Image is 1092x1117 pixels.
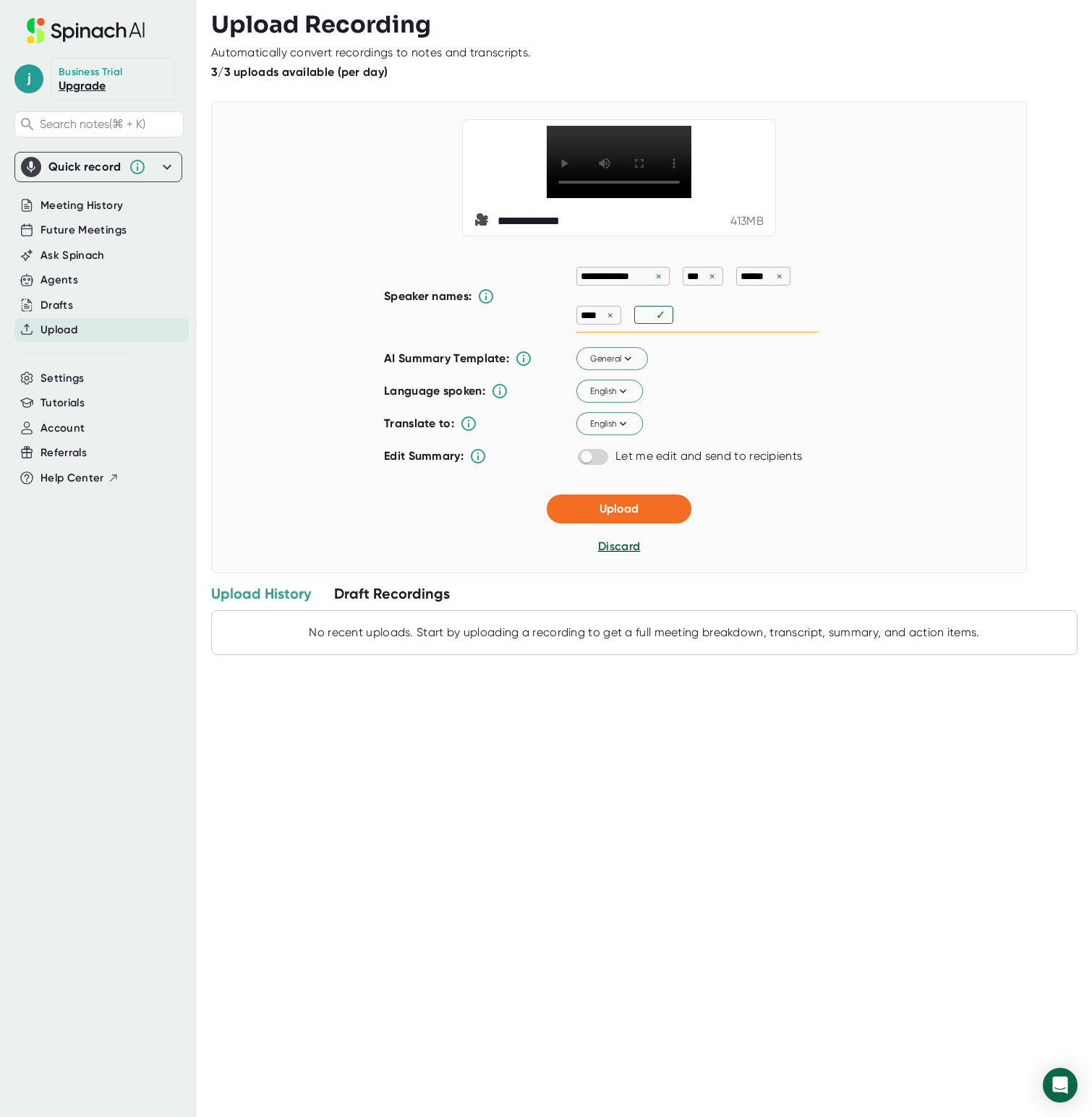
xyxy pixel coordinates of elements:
div: × [652,270,665,283]
div: Let me edit and send to recipients [615,449,802,463]
b: 3/3 uploads available (per day) [211,65,388,79]
span: English [590,417,630,430]
span: video [474,213,492,230]
a: Upgrade [59,79,106,93]
button: English [576,413,643,436]
button: Drafts [40,297,73,314]
button: Tutorials [40,395,85,411]
div: Quick record [48,160,121,174]
div: Quick record [21,153,176,181]
button: English [576,380,643,403]
button: Referrals [40,445,87,461]
span: Upload [600,502,639,515]
b: Language spoken: [384,384,485,398]
button: Upload [547,495,691,523]
span: j [14,64,43,93]
div: × [706,270,719,283]
div: Business Trial [59,66,125,79]
b: Translate to: [384,416,454,430]
div: 413 MB [730,214,764,228]
button: Settings [40,370,85,387]
button: Ask Spinach [40,247,105,264]
div: Automatically convert recordings to notes and transcripts. [211,46,531,60]
div: No recent uploads. Start by uploading a recording to get a full meeting breakdown, transcript, su... [219,625,1070,640]
div: × [773,270,786,283]
span: Discard [598,539,640,553]
button: Upload [40,322,77,338]
div: ✓ [656,308,669,322]
button: Help Center [40,470,119,487]
div: Upload History [211,584,311,603]
span: English [590,385,630,398]
button: Discard [598,538,640,555]
b: AI Summary Template: [384,351,509,366]
span: Help Center [40,470,104,487]
button: Account [40,420,85,437]
button: Meeting History [40,197,123,214]
button: General [576,348,648,371]
button: Agents [40,272,78,288]
b: Edit Summary: [384,449,464,463]
div: × [604,309,617,322]
div: Open Intercom Messenger [1043,1068,1078,1103]
span: General [590,352,635,365]
h3: Upload Recording [211,11,1078,38]
b: Speaker names: [384,289,472,303]
button: Future Meetings [40,222,127,239]
span: Search notes (⌘ + K) [40,117,145,131]
div: Draft Recordings [334,584,450,603]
